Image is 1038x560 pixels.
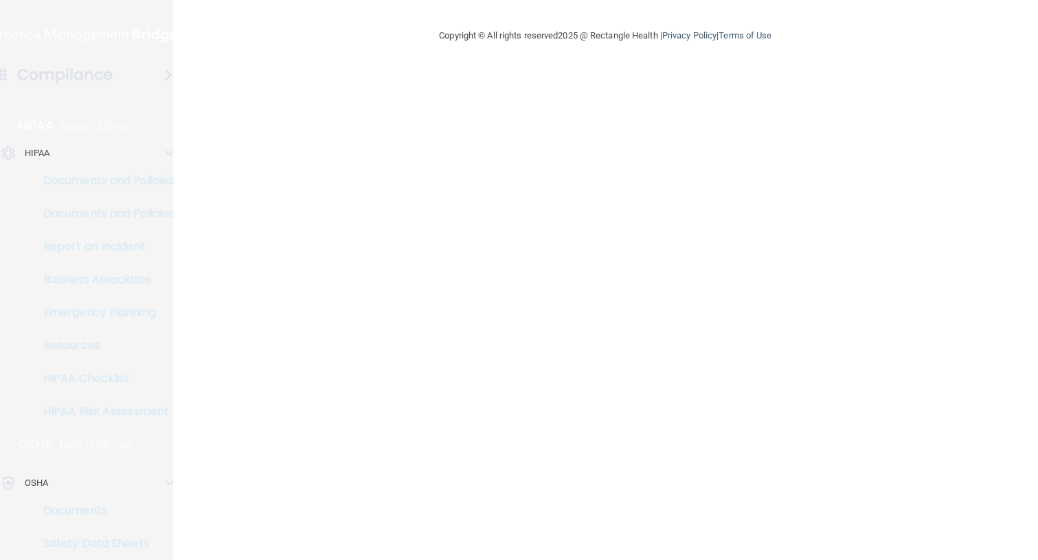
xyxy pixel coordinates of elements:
p: Report an Incident [9,240,196,254]
p: Documents and Policies [9,174,196,188]
a: Privacy Policy [662,30,717,41]
p: Documents and Policies [9,207,196,221]
div: Copyright © All rights reserved 2025 @ Rectangle Health | | [354,14,856,58]
p: Emergency Planning [9,306,196,320]
p: HIPAA [19,117,54,134]
p: Safety Data Sheets [9,537,196,550]
h4: Compliance [17,65,113,85]
p: HIPAA Risk Assessment [9,405,196,418]
p: Documents [9,504,196,517]
p: Business Associates [9,273,196,287]
p: Resources [9,339,196,352]
p: OSHA [19,436,53,453]
p: HIPAA [25,145,50,161]
p: OSHA [25,475,48,491]
a: Terms of Use [719,30,771,41]
p: Learn More! [60,436,133,453]
p: HIPAA Checklist [9,372,196,385]
p: Learn More! [60,117,133,134]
